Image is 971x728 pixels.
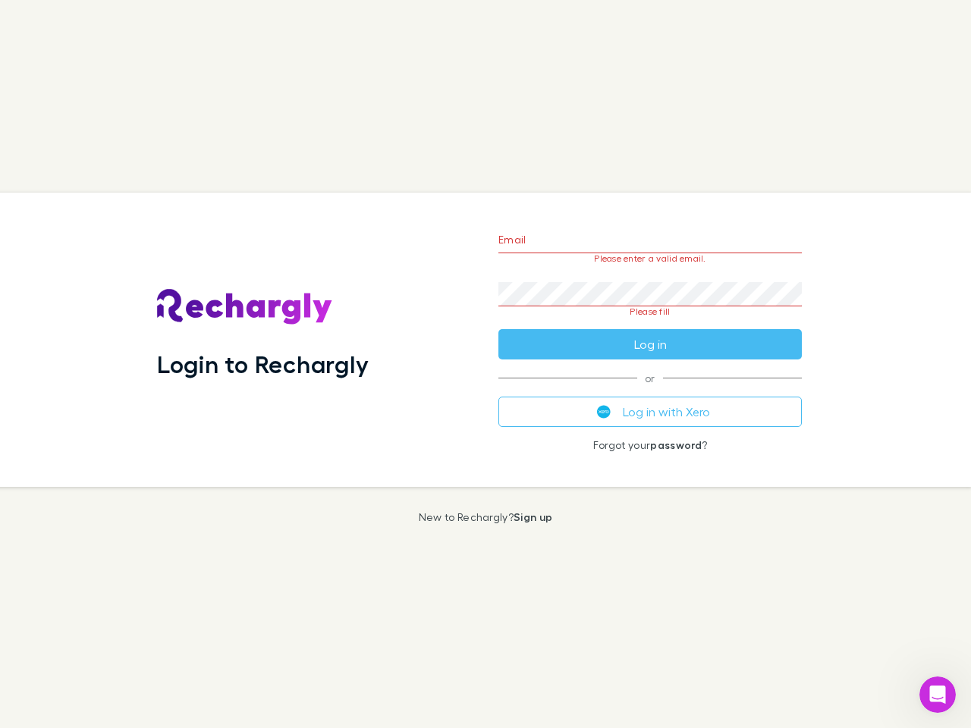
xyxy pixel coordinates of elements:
[597,405,611,419] img: Xero's logo
[498,306,802,317] p: Please fill
[650,438,702,451] a: password
[498,439,802,451] p: Forgot your ?
[419,511,553,523] p: New to Rechargly?
[157,350,369,378] h1: Login to Rechargly
[498,253,802,264] p: Please enter a valid email.
[498,397,802,427] button: Log in with Xero
[919,676,956,713] iframe: Intercom live chat
[157,289,333,325] img: Rechargly's Logo
[498,329,802,359] button: Log in
[514,510,552,523] a: Sign up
